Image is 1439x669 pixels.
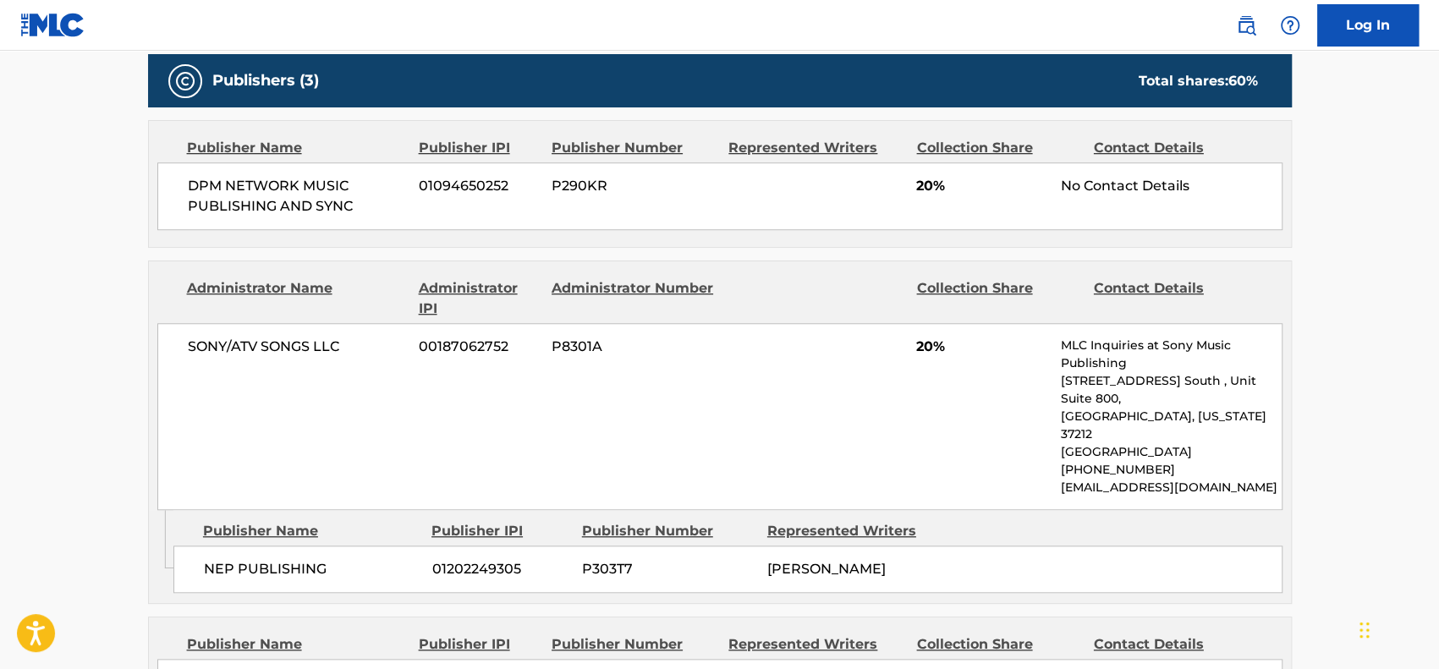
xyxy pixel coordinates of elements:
div: Widget de chat [1354,588,1439,669]
span: 00187062752 [419,337,539,357]
div: Total shares: [1139,71,1258,91]
a: Public Search [1229,8,1263,42]
p: [GEOGRAPHIC_DATA], [US_STATE] 37212 [1060,408,1281,443]
a: Log In [1317,4,1419,47]
div: Contact Details [1094,634,1258,655]
div: Contact Details [1094,278,1258,319]
div: Administrator Number [552,278,716,319]
div: Represented Writers [728,634,903,655]
div: Publisher Name [203,521,419,541]
span: SONY/ATV SONGS LLC [188,337,407,357]
div: Arrastrar [1359,605,1370,655]
div: Collection Share [916,278,1080,319]
div: Administrator IPI [419,278,539,319]
span: 60 % [1228,73,1258,89]
div: Publisher IPI [431,521,569,541]
iframe: Chat Widget [1354,588,1439,669]
img: Publishers [175,71,195,91]
span: P8301A [552,337,716,357]
div: Represented Writers [767,521,940,541]
span: DPM NETWORK MUSIC PUBLISHING AND SYNC [188,176,407,217]
p: [STREET_ADDRESS] South , Unit Suite 800, [1060,372,1281,408]
img: MLC Logo [20,13,85,37]
span: 20% [916,337,1047,357]
span: 01202249305 [432,559,569,579]
div: Administrator Name [187,278,406,319]
span: P303T7 [582,559,755,579]
p: [EMAIL_ADDRESS][DOMAIN_NAME] [1060,479,1281,496]
p: [PHONE_NUMBER] [1060,461,1281,479]
div: Publisher IPI [419,634,539,655]
h5: Publishers (3) [212,71,319,90]
img: search [1236,15,1256,36]
span: [PERSON_NAME] [767,561,886,577]
div: Collection Share [916,634,1080,655]
span: 20% [916,176,1047,196]
img: help [1280,15,1300,36]
p: MLC Inquiries at Sony Music Publishing [1060,337,1281,372]
div: Publisher Number [552,634,716,655]
div: Collection Share [916,138,1080,158]
div: Publisher Name [187,138,406,158]
div: Publisher IPI [419,138,539,158]
p: [GEOGRAPHIC_DATA] [1060,443,1281,461]
div: Publisher Number [552,138,716,158]
span: P290KR [552,176,716,196]
div: Publisher Name [187,634,406,655]
div: Help [1273,8,1307,42]
span: 01094650252 [419,176,539,196]
span: NEP PUBLISHING [204,559,420,579]
div: Represented Writers [728,138,903,158]
div: Contact Details [1094,138,1258,158]
div: Publisher Number [582,521,755,541]
div: No Contact Details [1060,176,1281,196]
